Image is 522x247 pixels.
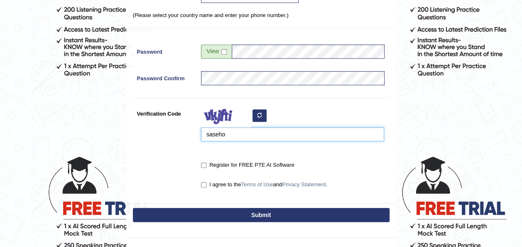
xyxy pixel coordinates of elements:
input: I agree to theTerms of UseandPrivacy Statement. [201,182,206,188]
label: I agree to the and . [201,180,327,189]
label: Register for FREE PTE AI Software [201,161,294,169]
label: Verification Code [133,106,197,118]
a: Terms of Use [241,181,273,188]
input: Show/Hide Password [221,49,227,54]
p: (Please select your country name and enter your phone number.) [133,11,390,19]
label: Password Confirm [133,71,197,82]
label: Password [133,44,197,56]
a: Privacy Statement [282,181,326,188]
button: Submit [133,208,390,222]
input: Register for FREE PTE AI Software [201,163,206,168]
